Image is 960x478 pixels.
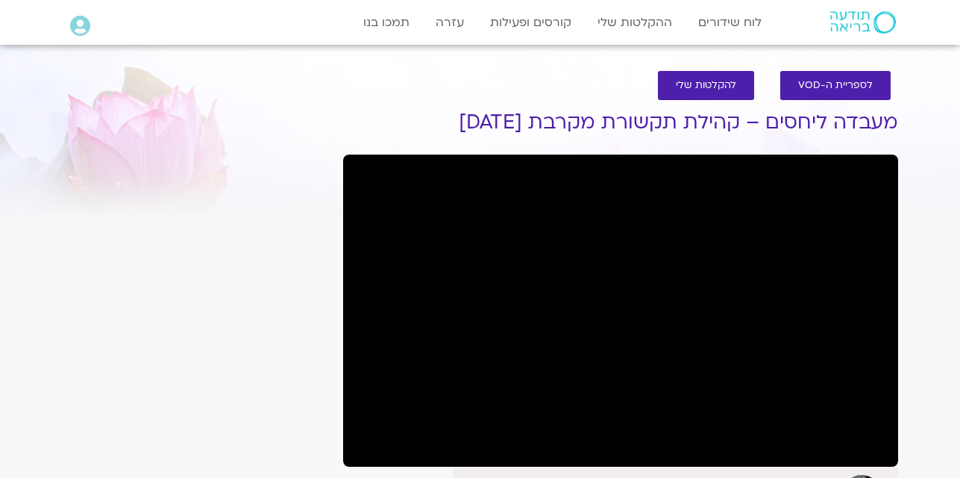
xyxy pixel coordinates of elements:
a: לספריית ה-VOD [780,71,891,100]
a: לוח שידורים [691,8,769,37]
a: עזרה [428,8,471,37]
span: לספריית ה-VOD [798,80,873,91]
span: להקלטות שלי [676,80,736,91]
img: תודעה בריאה [830,11,896,34]
h1: מעבדה ליחסים – קהילת תקשורת מקרבת [DATE] [343,111,898,134]
a: ההקלטות שלי [590,8,680,37]
a: תמכו בנו [356,8,417,37]
a: להקלטות שלי [658,71,754,100]
a: קורסים ופעילות [483,8,579,37]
